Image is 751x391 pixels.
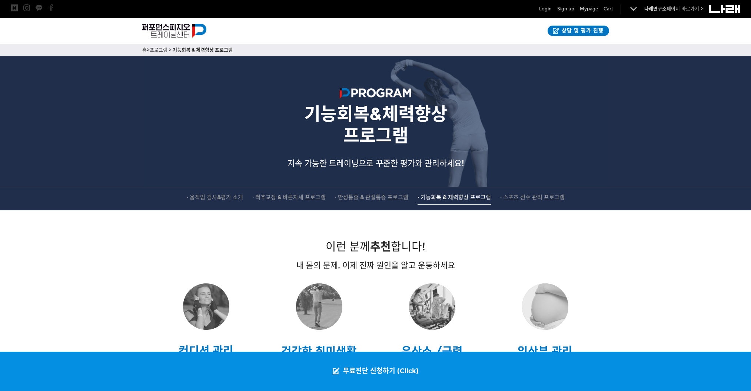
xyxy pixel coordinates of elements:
[187,193,243,204] a: · 움직임 검사&평가 소개
[150,47,167,53] a: 프로그램
[335,193,408,204] a: · 만성통증 & 관절통증 프로그램
[644,6,704,12] a: 나래연구소페이지 바로가기 >
[281,345,357,358] span: 건강한 취미생활
[142,47,147,53] a: 홈
[326,240,425,253] span: 이런 분께 합니다!
[418,193,491,205] a: · 기능회복 & 체력향상 프로그램
[325,352,426,391] a: 무료진단 신청하기 (Click)
[304,103,447,125] strong: 기능회복&체력향상
[409,283,455,330] img: 유산소/근력 - 예시 아이콘
[183,283,229,330] img: 컨디션관리 - 예시 아이콘
[522,283,568,330] img: 임산부 - 예시 아이콘
[644,6,667,12] strong: 나래연구소
[401,345,463,358] span: 근력
[187,194,243,201] span: · 움직임 검사&평가 소개
[252,193,326,204] a: · 척추교정 & 바른자세 프로그램
[604,5,613,13] a: Cart
[296,283,342,330] img: 건강한 취미생활 - 예시 아이콘
[418,194,491,201] span: · 기능회복 & 체력향상 프로그램
[539,5,552,13] a: Login
[343,125,408,147] strong: 프로그램
[401,345,442,358] span: 유산소 /
[370,240,391,253] strong: 추천
[340,88,411,101] img: PROGRAM
[179,344,233,358] span: 컨디션 관리
[288,158,464,168] span: 지속 가능한 트레이닝으로 꾸준한 평가와 관리하세요!
[518,345,572,358] span: 임산부 관리
[252,194,326,201] span: · 척추교정 & 바른자세 프로그램
[142,46,609,54] p: > >
[580,5,598,13] a: Mypage
[557,5,574,13] a: Sign up
[335,194,408,201] span: · 만성통증 & 관절통증 프로그램
[500,194,565,201] span: · 스포츠 선수 관리 프로그램
[548,26,609,36] a: 상담 및 평가 진행
[500,193,565,204] a: · 스포츠 선수 관리 프로그램
[173,47,233,53] a: 기능회복 & 체력향상 프로그램
[559,27,604,34] span: 상담 및 평가 진행
[296,260,455,270] span: 내 몸의 문제, 이제 진짜 원인을 알고 운동하세요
